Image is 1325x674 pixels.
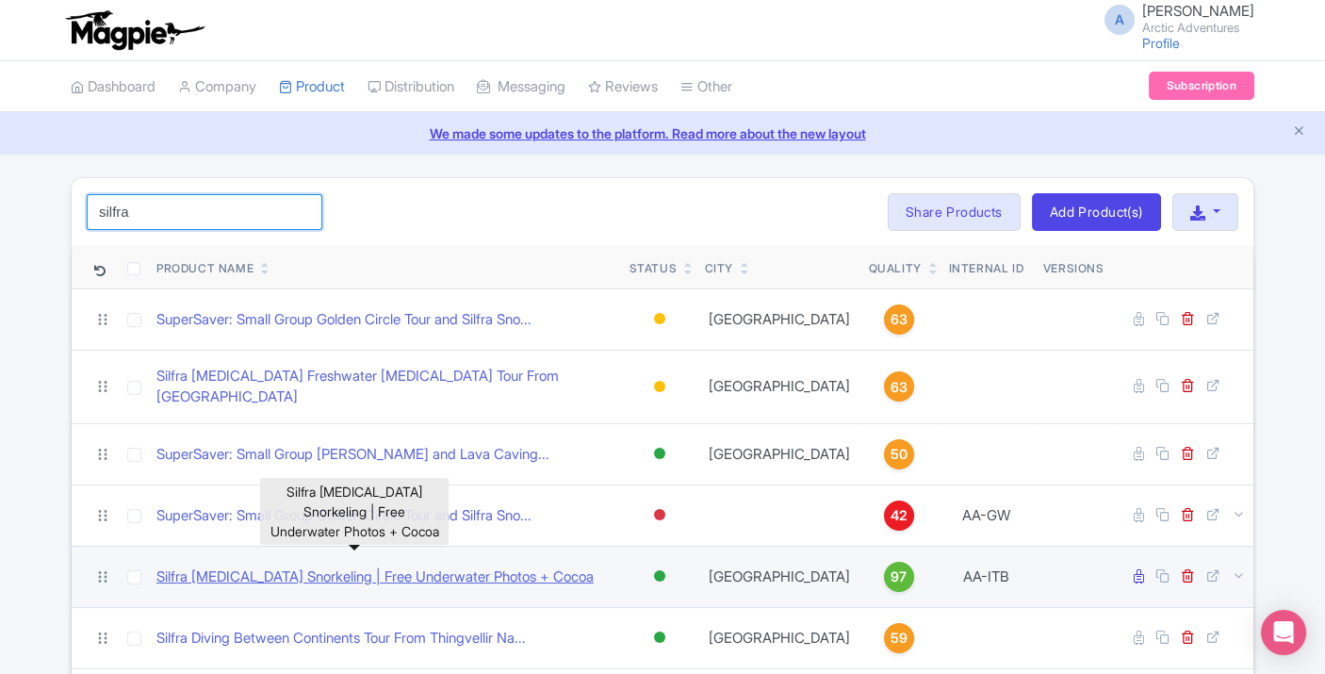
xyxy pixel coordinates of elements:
[156,260,254,277] div: Product Name
[1142,35,1180,51] a: Profile
[1142,2,1254,20] span: [PERSON_NAME]
[869,501,929,531] a: 42
[650,624,669,651] div: Active
[937,485,1036,546] td: AA-GW
[697,350,861,423] td: [GEOGRAPHIC_DATA]
[891,377,908,398] span: 63
[1142,22,1254,34] small: Arctic Adventures
[477,61,565,113] a: Messaging
[156,366,614,408] a: Silfra [MEDICAL_DATA] Freshwater [MEDICAL_DATA] Tour From [GEOGRAPHIC_DATA]
[650,373,669,401] div: Building
[156,567,594,588] a: Silfra [MEDICAL_DATA] Snorkeling | Free Underwater Photos + Cocoa
[697,288,861,350] td: [GEOGRAPHIC_DATA]
[650,501,669,529] div: Inactive
[279,61,345,113] a: Product
[891,628,908,649] span: 59
[697,423,861,485] td: [GEOGRAPHIC_DATA]
[71,61,155,113] a: Dashboard
[705,260,733,277] div: City
[178,61,256,113] a: Company
[368,61,454,113] a: Distribution
[888,193,1021,231] a: Share Products
[869,439,929,469] a: 50
[869,371,929,402] a: 63
[1104,5,1135,35] span: A
[697,607,861,668] td: [GEOGRAPHIC_DATA]
[891,567,907,587] span: 97
[588,61,658,113] a: Reviews
[61,9,207,51] img: logo-ab69f6fb50320c5b225c76a69d11143b.png
[1261,610,1306,655] div: Open Intercom Messenger
[1292,122,1306,143] button: Close announcement
[156,309,532,331] a: SuperSaver: Small Group Golden Circle Tour and Silfra Sno...
[937,246,1036,289] th: Internal ID
[650,440,669,468] div: Active
[156,444,549,466] a: SuperSaver: Small Group [PERSON_NAME] and Lava Caving...
[937,546,1036,607] td: AA-ITB
[1036,246,1112,289] th: Versions
[156,628,526,649] a: Silfra Diving Between Continents Tour From Thingvellir Na...
[1093,4,1254,34] a: A [PERSON_NAME] Arctic Adventures
[87,194,322,230] input: Search product name, city, or interal id
[869,623,929,653] a: 59
[891,444,908,465] span: 50
[156,505,532,527] a: SuperSaver: Small Group Golden Circle Tour and Silfra Sno...
[869,260,922,277] div: Quality
[697,546,861,607] td: [GEOGRAPHIC_DATA]
[650,305,669,333] div: Building
[891,505,908,526] span: 42
[869,562,929,592] a: 97
[11,123,1314,143] a: We made some updates to the platform. Read more about the new layout
[891,309,908,330] span: 63
[1032,193,1161,231] a: Add Product(s)
[869,304,929,335] a: 63
[680,61,732,113] a: Other
[1149,72,1254,100] a: Subscription
[260,478,449,545] div: Silfra [MEDICAL_DATA] Snorkeling | Free Underwater Photos + Cocoa
[630,260,678,277] div: Status
[650,563,669,590] div: Active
